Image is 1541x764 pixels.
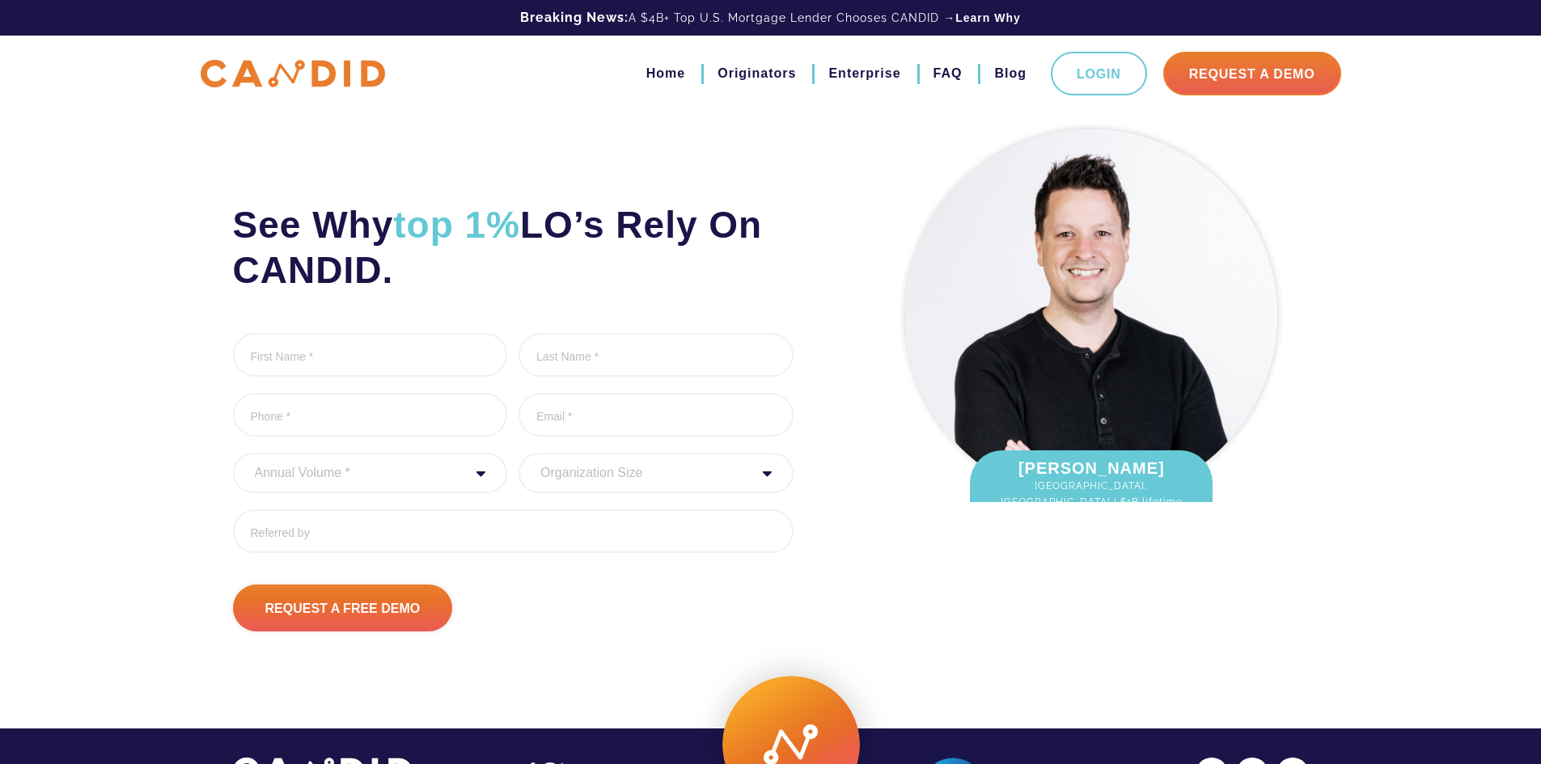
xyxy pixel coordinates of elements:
[955,10,1021,26] a: Learn Why
[986,478,1196,526] span: [GEOGRAPHIC_DATA], [GEOGRAPHIC_DATA] | $1B lifetime fundings.
[646,60,685,87] a: Home
[233,585,453,631] input: Request A Free Demo
[201,60,385,88] img: CANDID APP
[233,333,508,377] input: First Name *
[1163,52,1341,95] a: Request A Demo
[994,60,1027,87] a: Blog
[519,333,794,377] input: Last Name *
[393,204,520,246] span: top 1%
[828,60,900,87] a: Enterprise
[233,202,794,293] h2: See Why LO’s Rely On CANDID.
[933,60,963,87] a: FAQ
[233,509,794,553] input: Referred by
[718,60,796,87] a: Originators
[233,393,508,437] input: Phone *
[519,393,794,437] input: Email *
[520,10,629,25] b: Breaking News:
[1051,52,1147,95] a: Login
[970,450,1213,534] div: [PERSON_NAME]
